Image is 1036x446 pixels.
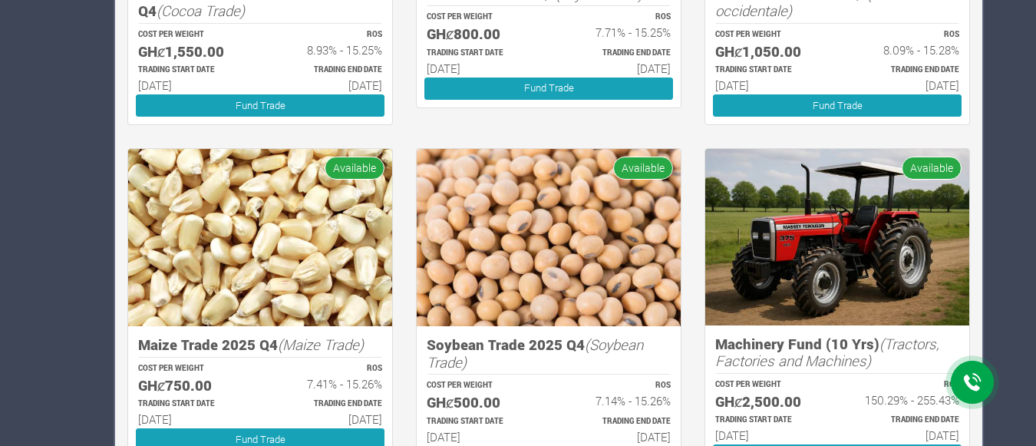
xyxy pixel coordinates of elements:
[427,12,535,23] p: COST PER WEIGHT
[851,43,959,57] h6: 8.09% - 15.28%
[138,29,246,41] p: COST PER WEIGHT
[274,64,382,76] p: Estimated Trading End Date
[138,412,246,426] h6: [DATE]
[138,377,246,395] h5: GHȼ750.00
[713,94,962,117] a: Fund Trade
[138,78,246,92] h6: [DATE]
[138,336,382,354] h5: Maize Trade 2025 Q4
[715,335,959,370] h5: Machinery Fund (10 Yrs)
[851,64,959,76] p: Estimated Trading End Date
[417,149,681,326] img: growforme image
[902,157,962,179] span: Available
[427,336,671,371] h5: Soybean Trade 2025 Q4
[325,157,384,179] span: Available
[715,334,939,371] i: (Tractors, Factories and Machines)
[563,394,671,408] h6: 7.14% - 15.26%
[128,149,392,326] img: growforme image
[136,94,384,117] a: Fund Trade
[274,78,382,92] h6: [DATE]
[274,377,382,391] h6: 7.41% - 15.26%
[563,61,671,75] h6: [DATE]
[851,379,959,391] p: ROS
[613,157,673,179] span: Available
[274,363,382,375] p: ROS
[851,393,959,407] h6: 150.29% - 255.43%
[274,29,382,41] p: ROS
[851,29,959,41] p: ROS
[851,78,959,92] h6: [DATE]
[715,393,823,411] h5: GHȼ2,500.00
[563,48,671,59] p: Estimated Trading End Date
[715,379,823,391] p: COST PER WEIGHT
[427,48,535,59] p: Estimated Trading Start Date
[138,64,246,76] p: Estimated Trading Start Date
[427,380,535,391] p: COST PER WEIGHT
[274,398,382,410] p: Estimated Trading End Date
[715,78,823,92] h6: [DATE]
[563,416,671,428] p: Estimated Trading End Date
[157,1,245,20] i: (Cocoa Trade)
[563,25,671,39] h6: 7.71% - 15.25%
[563,12,671,23] p: ROS
[427,430,535,444] h6: [DATE]
[274,412,382,426] h6: [DATE]
[715,43,823,61] h5: GHȼ1,050.00
[427,394,535,411] h5: GHȼ500.00
[705,149,969,325] img: growforme image
[424,78,673,100] a: Fund Trade
[715,415,823,426] p: Estimated Trading Start Date
[427,61,535,75] h6: [DATE]
[563,430,671,444] h6: [DATE]
[274,43,382,57] h6: 8.93% - 15.25%
[851,428,959,442] h6: [DATE]
[563,380,671,391] p: ROS
[278,335,364,354] i: (Maize Trade)
[427,335,643,372] i: (Soybean Trade)
[427,25,535,43] h5: GHȼ800.00
[715,64,823,76] p: Estimated Trading Start Date
[138,43,246,61] h5: GHȼ1,550.00
[715,428,823,442] h6: [DATE]
[851,415,959,426] p: Estimated Trading End Date
[138,363,246,375] p: COST PER WEIGHT
[715,29,823,41] p: COST PER WEIGHT
[427,416,535,428] p: Estimated Trading Start Date
[138,398,246,410] p: Estimated Trading Start Date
